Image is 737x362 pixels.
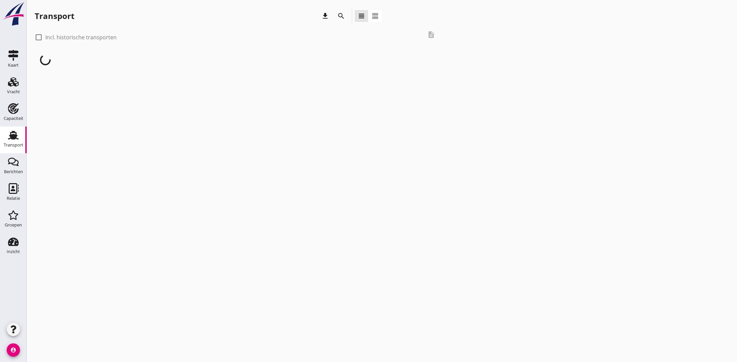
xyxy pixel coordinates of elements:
[371,12,379,20] i: view_agenda
[7,196,20,200] div: Relatie
[321,12,329,20] i: download
[4,116,23,121] div: Capaciteit
[4,143,23,147] div: Transport
[45,34,117,41] label: Incl. historische transporten
[337,12,345,20] i: search
[8,63,19,67] div: Kaart
[1,2,25,26] img: logo-small.a267ee39.svg
[4,170,23,174] div: Berichten
[5,223,22,227] div: Groepen
[7,249,20,254] div: Inzicht
[358,12,366,20] i: view_headline
[7,90,20,94] div: Vracht
[35,11,74,21] div: Transport
[7,343,20,357] i: account_circle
